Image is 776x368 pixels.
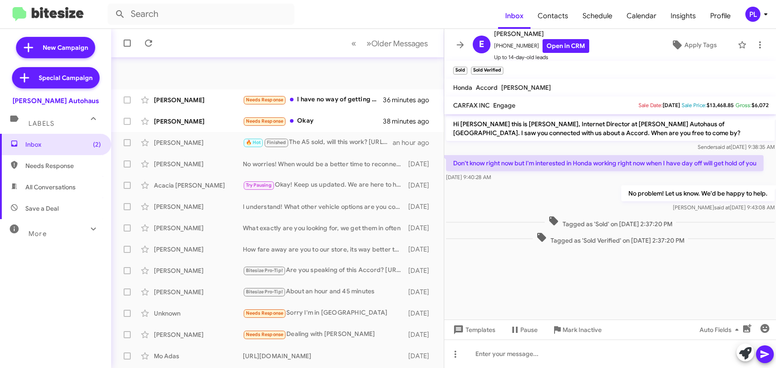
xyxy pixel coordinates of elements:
[697,144,774,150] span: Sender [DATE] 9:38:35 AM
[346,34,433,52] nav: Page navigation example
[393,138,436,147] div: an hour ago
[544,216,675,228] span: Tagged as 'Sold' on [DATE] 2:37:20 PM
[383,117,437,126] div: 38 minutes ago
[154,96,243,104] div: [PERSON_NAME]
[406,160,437,168] div: [DATE]
[154,202,243,211] div: [PERSON_NAME]
[406,245,437,254] div: [DATE]
[451,322,495,338] span: Templates
[243,245,406,254] div: How fare away are you to our store, its way better to get my preowned mgr to touch your car, he p...
[406,224,437,232] div: [DATE]
[12,96,99,105] div: [PERSON_NAME] Autohaus
[246,332,284,337] span: Needs Response
[494,53,589,62] span: Up to 14-day-old leads
[752,102,769,108] span: $6,072
[154,245,243,254] div: [PERSON_NAME]
[453,84,472,92] span: Honda
[243,95,383,105] div: I have no way of getting credit, I have to do buy here pay her, so thank you anyway
[243,137,393,148] div: The A5 sold, will this work? [URL][DOMAIN_NAME]
[545,322,609,338] button: Mark Inactive
[714,204,729,211] span: said at
[745,7,760,22] div: PL
[444,322,503,338] button: Templates
[25,204,59,213] span: Save a Deal
[406,288,437,296] div: [DATE]
[663,3,703,29] a: Insights
[243,160,406,168] div: No worries! When would be a better time to reconnect?
[243,352,406,360] div: [URL][DOMAIN_NAME]
[501,84,551,92] span: [PERSON_NAME]
[108,4,294,25] input: Search
[494,39,589,53] span: [PHONE_NUMBER]
[520,322,538,338] span: Pause
[692,322,749,338] button: Auto Fields
[715,144,730,150] span: said at
[700,322,742,338] span: Auto Fields
[243,180,406,190] div: Okay! Keep us updated. We are here to help whenever is right for you.
[406,202,437,211] div: [DATE]
[738,7,766,22] button: PL
[246,140,261,145] span: 🔥 Hot
[243,287,406,297] div: About an hour and 45 minutes
[154,352,243,360] div: Mo Adas
[621,185,774,201] p: No problem! Let us know. We'd be happy to help.
[361,34,433,52] button: Next
[703,3,738,29] a: Profile
[663,102,680,108] span: [DATE]
[543,39,589,53] a: Open in CRM
[707,102,734,108] span: $13,468.85
[406,266,437,275] div: [DATE]
[154,224,243,232] div: [PERSON_NAME]
[575,3,619,29] a: Schedule
[246,289,283,295] span: Bitesize Pro-Tip!
[619,3,663,29] a: Calendar
[246,310,284,316] span: Needs Response
[154,117,243,126] div: [PERSON_NAME]
[493,101,515,109] span: Engage
[532,232,688,245] span: Tagged as 'Sold Verified' on [DATE] 2:37:20 PM
[154,138,243,147] div: [PERSON_NAME]
[736,102,752,108] span: Gross:
[639,102,663,108] span: Sale Date:
[446,116,775,141] p: Hi [PERSON_NAME] this is [PERSON_NAME], Internet Director at [PERSON_NAME] Autohaus of [GEOGRAPHI...
[476,84,498,92] span: Accord
[371,39,428,48] span: Older Messages
[383,96,437,104] div: 36 minutes ago
[39,73,92,82] span: Special Campaign
[243,265,406,276] div: Are you speaking of this Accord? [URL][DOMAIN_NAME]
[346,34,362,52] button: Previous
[531,3,575,29] a: Contacts
[684,37,717,53] span: Apply Tags
[446,155,764,171] p: Don't know right now but I'm interested in Honda working right now when I have day off will get h...
[471,67,503,75] small: Sold Verified
[246,268,283,273] span: Bitesize Pro-Tip!
[16,37,95,58] a: New Campaign
[243,202,406,211] div: I understand! What other vehicle options are you considering?
[25,140,101,149] span: Inbox
[243,116,383,126] div: Okay
[28,120,54,128] span: Labels
[246,182,272,188] span: Try Pausing
[154,266,243,275] div: [PERSON_NAME]
[12,67,100,88] a: Special Campaign
[494,28,589,39] span: [PERSON_NAME]
[154,288,243,296] div: [PERSON_NAME]
[154,160,243,168] div: [PERSON_NAME]
[154,309,243,318] div: Unknown
[351,38,356,49] span: «
[154,181,243,190] div: Acacia [PERSON_NAME]
[406,330,437,339] div: [DATE]
[243,224,406,232] div: What exactly are you looking for, we get them in often
[43,43,88,52] span: New Campaign
[246,97,284,103] span: Needs Response
[406,181,437,190] div: [DATE]
[406,309,437,318] div: [DATE]
[654,37,733,53] button: Apply Tags
[406,352,437,360] div: [DATE]
[154,330,243,339] div: [PERSON_NAME]
[243,308,406,318] div: Sorry I'm in [GEOGRAPHIC_DATA]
